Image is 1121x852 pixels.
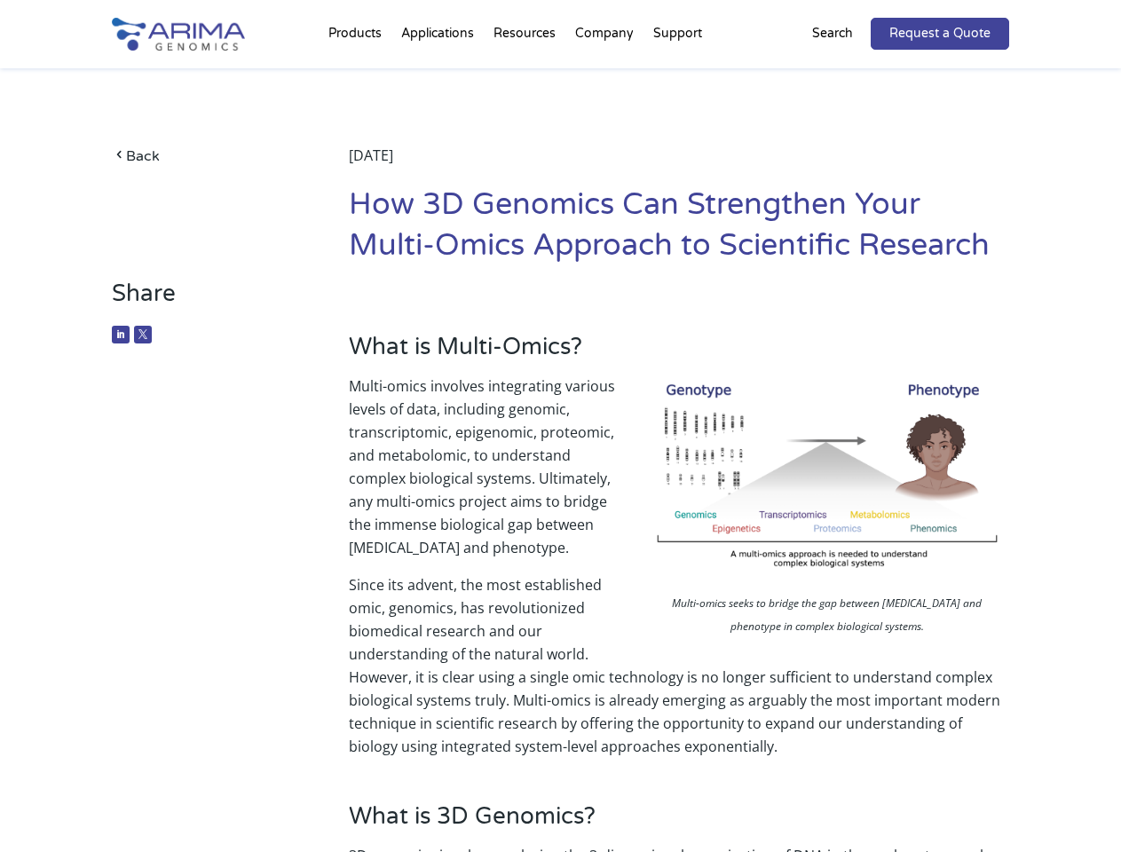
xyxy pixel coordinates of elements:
h3: Share [112,280,299,321]
img: Arima-Genomics-logo [112,18,245,51]
a: Back [112,144,299,168]
h3: What is 3D Genomics? [349,802,1009,844]
p: Multi-omics involves integrating various levels of data, including genomic, transcriptomic, epige... [349,375,1009,573]
p: Multi-omics seeks to bridge the gap between [MEDICAL_DATA] and phenotype in complex biological sy... [645,592,1009,643]
div: [DATE] [349,144,1009,185]
p: Since its advent, the most established omic, genomics, has revolutionized biomedical research and... [349,573,1009,758]
p: Search [812,22,853,45]
h3: What is Multi-Omics? [349,333,1009,375]
h1: How 3D Genomics Can Strengthen Your Multi-Omics Approach to Scientific Research [349,185,1009,280]
a: Request a Quote [871,18,1009,50]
